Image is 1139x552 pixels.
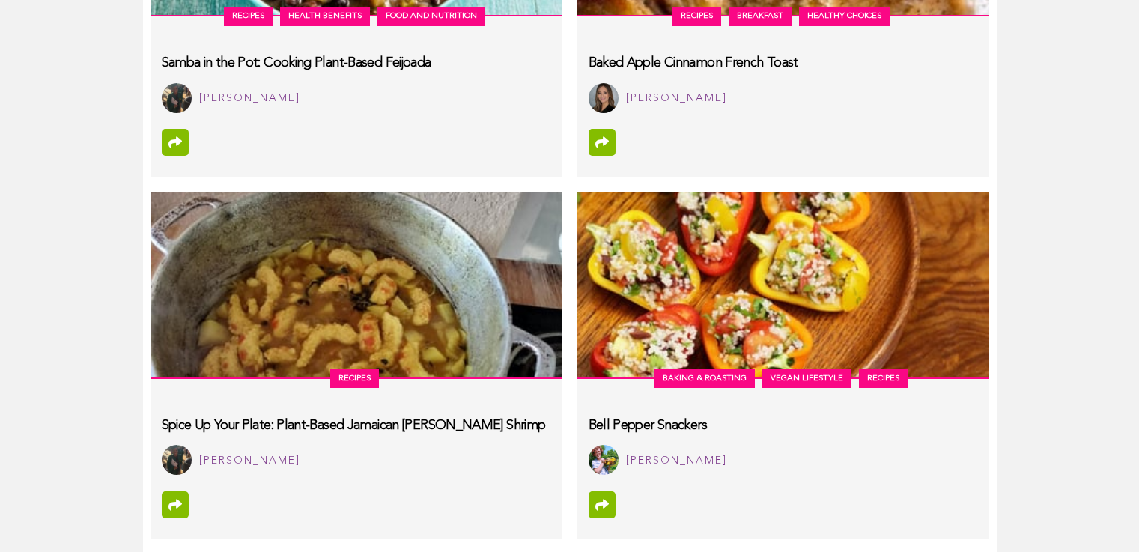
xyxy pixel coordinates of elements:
[151,406,562,486] a: Spice Up Your Plate: Plant-Based Jamaican [PERSON_NAME] Shrimp Alexis Fedrick [PERSON_NAME]
[224,7,273,26] a: Recipes
[1064,480,1139,552] iframe: Chat Widget
[729,7,792,26] a: Breakfast
[162,83,192,113] img: Alexis Fedrick
[762,369,851,389] a: Vegan Lifestyle
[577,406,989,486] a: Bell Pepper Snackers Rachel Thomas [PERSON_NAME]
[577,43,989,124] a: Baked Apple Cinnamon French Toast Jasmine Oregel [PERSON_NAME]
[162,419,546,432] h3: Spice Up Your Plate: Plant-Based Jamaican [PERSON_NAME] Shrimp
[654,369,755,389] a: Baking & Roasting
[626,89,727,108] div: [PERSON_NAME]
[799,7,890,26] a: Healthy Choices
[377,7,485,26] a: Food and Nutrition
[859,369,908,389] a: Recipes
[672,7,721,26] a: Recipes
[199,89,300,108] div: [PERSON_NAME]
[199,452,300,470] div: [PERSON_NAME]
[589,56,798,70] h3: Baked Apple Cinnamon French Toast
[151,43,562,124] a: Samba in the Pot: Cooking Plant-Based Feijoada Alexis Fedrick [PERSON_NAME]
[626,452,727,470] div: [PERSON_NAME]
[280,7,370,26] a: Health Benefits
[162,56,431,70] h3: Samba in the Pot: Cooking Plant-Based Feijoada
[589,445,619,475] img: Rachel Thomas
[162,445,192,475] img: Alexis Fedrick
[330,369,379,389] a: Recipes
[589,83,619,113] img: Jasmine Oregel
[589,419,707,432] h3: Bell Pepper Snackers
